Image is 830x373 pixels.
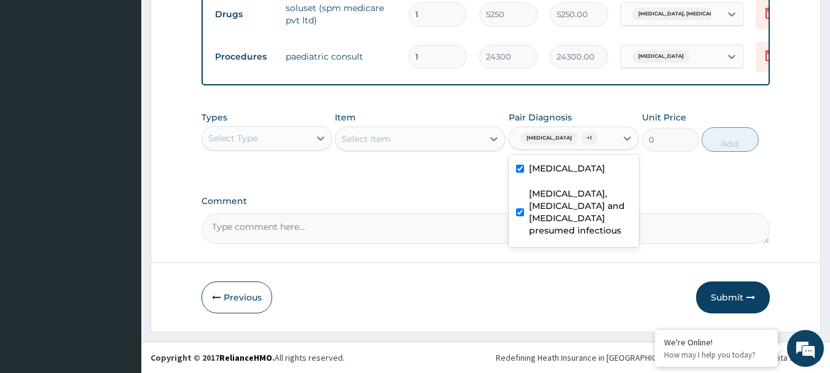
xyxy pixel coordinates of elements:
div: Minimize live chat window [202,6,231,36]
label: [MEDICAL_DATA], [MEDICAL_DATA] and [MEDICAL_DATA] presumed infectious [529,187,632,237]
span: + 1 [581,132,598,144]
p: How may I help you today? [664,350,769,360]
div: We're Online! [664,337,769,348]
img: d_794563401_company_1708531726252_794563401 [23,61,50,92]
td: Procedures [209,45,280,68]
label: Item [335,111,356,124]
button: Add [702,127,759,152]
td: Drugs [209,3,280,26]
label: [MEDICAL_DATA] [529,162,605,175]
a: RelianceHMO [219,352,272,363]
button: Submit [696,281,770,313]
label: Types [202,112,227,123]
span: [MEDICAL_DATA] [632,50,690,63]
div: Select Type [208,132,257,144]
strong: Copyright © 2017 . [151,352,275,363]
label: Unit Price [642,111,686,124]
span: [MEDICAL_DATA], [MEDICAL_DATA] and gastroe... [632,8,773,20]
div: Redefining Heath Insurance in [GEOGRAPHIC_DATA] using Telemedicine and Data Science! [496,351,821,364]
div: Chat with us now [64,69,206,85]
label: Pair Diagnosis [509,111,572,124]
button: Previous [202,281,272,313]
span: [MEDICAL_DATA] [520,132,578,144]
label: Comment [202,196,770,206]
td: paediatric consult [280,44,402,69]
footer: All rights reserved. [141,342,830,373]
textarea: Type your message and hit 'Enter' [6,245,234,288]
span: We're online! [71,109,170,234]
